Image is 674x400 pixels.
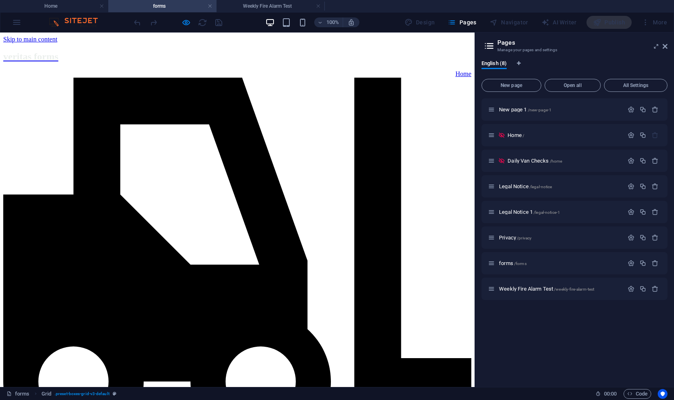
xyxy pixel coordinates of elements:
span: /forms [514,261,527,266]
span: / [523,133,524,138]
div: Duplicate [639,285,646,292]
h2: Pages [497,39,667,46]
div: Settings [628,106,635,113]
div: Settings [628,157,635,164]
button: Open all [545,79,601,92]
span: forms [499,260,527,266]
span: Click to select. Double-click to edit [42,389,51,399]
h4: Weekly Fire Alarm Test [217,2,325,11]
span: English (8) [481,59,507,70]
h4: forms [108,2,217,11]
a: Skip to main content [3,3,57,10]
div: Duplicate [639,157,646,164]
span: Click to open page [508,132,524,138]
img: Editor Logo [47,17,108,27]
div: Design (Ctrl+Alt+Y) [401,16,438,29]
div: Home/ [505,133,624,138]
div: Duplicate [639,234,646,241]
div: Settings [628,234,635,241]
div: Remove [652,157,659,164]
span: Click to open page [499,209,560,215]
div: Settings [628,209,635,215]
span: Click to open page [508,158,562,164]
span: Open all [548,83,597,88]
button: New page [481,79,541,92]
div: Settings [628,285,635,292]
span: /new-page-1 [528,108,552,112]
h6: Session time [595,389,617,399]
div: Remove [652,183,659,190]
div: Duplicate [639,183,646,190]
button: All Settings [604,79,667,92]
div: Settings [628,260,635,267]
div: Duplicate [639,106,646,113]
div: Daily Van Checks/home [505,158,624,163]
div: forms/forms [497,261,624,266]
div: Settings [628,183,635,190]
div: Privacy/privacy [497,235,624,240]
nav: breadcrumb [42,389,116,399]
a: Click to cancel selection. Double-click to open Pages [7,389,30,399]
div: Remove [652,106,659,113]
button: Code [624,389,651,399]
span: 00 00 [604,389,617,399]
span: . preset-boxes-grid-v3-default [55,389,109,399]
button: Pages [444,16,479,29]
div: Language Tabs [481,60,667,76]
div: Remove [652,285,659,292]
i: This element is a customizable preset [113,391,116,396]
div: Duplicate [639,209,646,215]
span: : [610,391,611,397]
div: New page 1/new-page-1 [497,107,624,112]
span: New page [485,83,538,88]
span: Code [627,389,648,399]
i: On resize automatically adjust zoom level to fit chosen device. [348,19,355,26]
div: Remove [652,234,659,241]
span: /legal-notice-1 [534,210,560,215]
a: veritas forms [3,19,58,29]
span: Click to open page [499,286,594,292]
span: /home [550,159,562,163]
button: 100% [314,17,343,27]
div: Legal Notice 1/legal-notice-1 [497,209,624,215]
div: Duplicate [639,260,646,267]
h6: 100% [326,17,339,27]
span: Click to open page [499,107,551,113]
span: /privacy [517,236,532,240]
div: Duplicate [639,132,646,139]
button: Usercentrics [658,389,667,399]
div: Remove [652,209,659,215]
h3: Manage your pages and settings [497,46,651,54]
span: /legal-notice [530,185,552,189]
div: Legal Notice/legal-notice [497,184,624,189]
span: Pages [448,18,476,26]
a: Home [455,38,471,45]
div: Remove [652,260,659,267]
span: Click to open page [499,183,552,189]
span: Click to open page [499,235,532,241]
div: Settings [628,132,635,139]
span: All Settings [608,83,664,88]
div: The startpage cannot be deleted [652,132,659,139]
span: /weekly-fire-alarm-test [554,287,594,291]
div: Weekly Fire Alarm Test/weekly-fire-alarm-test [497,286,624,291]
